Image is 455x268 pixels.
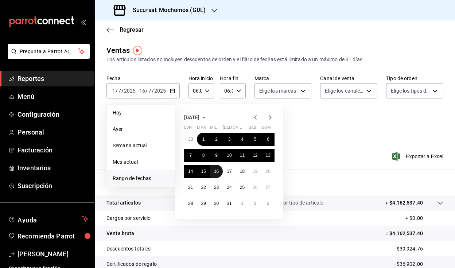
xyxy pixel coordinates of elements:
abbr: 3 de agosto de 2025 [267,201,269,206]
p: Venta bruta [106,230,134,237]
abbr: viernes [236,125,242,133]
button: 23 de julio de 2025 [210,181,223,194]
abbr: 9 de julio de 2025 [215,153,218,158]
input: -- [148,88,152,94]
button: 31 de julio de 2025 [223,197,236,210]
span: Ayer [113,125,169,133]
button: 30 de junio de 2025 [184,133,197,146]
abbr: 15 de julio de 2025 [201,169,206,174]
p: Certificados de regalo [106,260,157,268]
abbr: 1 de agosto de 2025 [241,201,244,206]
p: = $4,162,537.40 [385,230,443,237]
abbr: 19 de julio de 2025 [253,169,257,174]
button: 9 de julio de 2025 [210,149,223,162]
abbr: 20 de julio de 2025 [266,169,271,174]
button: 19 de julio de 2025 [249,165,261,178]
button: 20 de julio de 2025 [262,165,275,178]
button: Pregunta a Parrot AI [8,44,90,59]
label: Hora fin [220,76,245,81]
abbr: jueves [223,125,266,133]
label: Fecha [106,76,180,81]
button: 15 de julio de 2025 [197,165,210,178]
abbr: sábado [249,125,256,133]
abbr: 29 de julio de 2025 [201,201,206,206]
span: Rango de fechas [113,175,169,182]
button: 7 de julio de 2025 [184,149,197,162]
button: 2 de agosto de 2025 [249,197,261,210]
abbr: 31 de julio de 2025 [227,201,232,206]
button: Exportar a Excel [393,152,443,161]
span: [DATE] [184,114,199,120]
span: Personal [17,127,89,137]
span: / [145,88,148,94]
abbr: 22 de julio de 2025 [201,185,206,190]
abbr: 2 de julio de 2025 [215,137,218,142]
span: Inventarios [17,163,89,173]
abbr: 18 de julio de 2025 [240,169,245,174]
abbr: 26 de julio de 2025 [253,185,257,190]
button: 24 de julio de 2025 [223,181,236,194]
div: Ventas [106,45,130,56]
p: Descuentos totales [106,245,151,253]
span: Recomienda Parrot [17,231,89,241]
span: Mes actual [113,158,169,166]
button: 26 de julio de 2025 [249,181,261,194]
abbr: 30 de junio de 2025 [188,137,193,142]
abbr: 5 de julio de 2025 [254,137,256,142]
button: 3 de agosto de 2025 [262,197,275,210]
abbr: 24 de julio de 2025 [227,185,232,190]
input: -- [118,88,121,94]
abbr: 25 de julio de 2025 [240,185,245,190]
span: Elige los tipos de orden [391,87,430,94]
button: 14 de julio de 2025 [184,165,197,178]
button: 1 de julio de 2025 [197,133,210,146]
abbr: 30 de julio de 2025 [214,201,219,206]
abbr: 7 de julio de 2025 [189,153,192,158]
p: Cargos por servicio [106,214,151,222]
abbr: 12 de julio de 2025 [253,153,257,158]
button: 16 de julio de 2025 [210,165,223,178]
span: / [152,88,154,94]
p: - $39,924.76 [394,245,443,253]
p: Total artículos [106,199,141,207]
button: 27 de julio de 2025 [262,181,275,194]
abbr: 27 de julio de 2025 [266,185,271,190]
abbr: lunes [184,125,192,133]
label: Canal de venta [320,76,377,81]
span: - [137,88,138,94]
button: 28 de julio de 2025 [184,197,197,210]
img: Tooltip marker [133,46,142,55]
abbr: 14 de julio de 2025 [188,169,193,174]
abbr: domingo [262,125,271,133]
span: Ayuda [17,214,79,223]
span: Facturación [17,145,89,155]
label: Tipo de orden [386,76,443,81]
button: 4 de julio de 2025 [236,133,249,146]
span: Suscripción [17,181,89,191]
button: 30 de julio de 2025 [210,197,223,210]
button: 29 de julio de 2025 [197,197,210,210]
span: / [116,88,118,94]
input: ---- [124,88,136,94]
input: ---- [154,88,166,94]
span: / [121,88,124,94]
abbr: 1 de julio de 2025 [202,137,205,142]
span: Semana actual [113,142,169,149]
span: Menú [17,92,89,101]
button: 17 de julio de 2025 [223,165,236,178]
label: Marca [254,76,312,81]
input: -- [139,88,145,94]
span: Hoy [113,109,169,117]
button: Regresar [106,26,144,33]
abbr: 17 de julio de 2025 [227,169,232,174]
button: 21 de julio de 2025 [184,181,197,194]
abbr: 6 de julio de 2025 [267,137,269,142]
button: 13 de julio de 2025 [262,149,275,162]
abbr: martes [197,125,206,133]
p: + $4,162,537.40 [385,199,423,207]
span: Elige los canales de venta [325,87,364,94]
abbr: miércoles [210,125,217,133]
abbr: 28 de julio de 2025 [188,201,193,206]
